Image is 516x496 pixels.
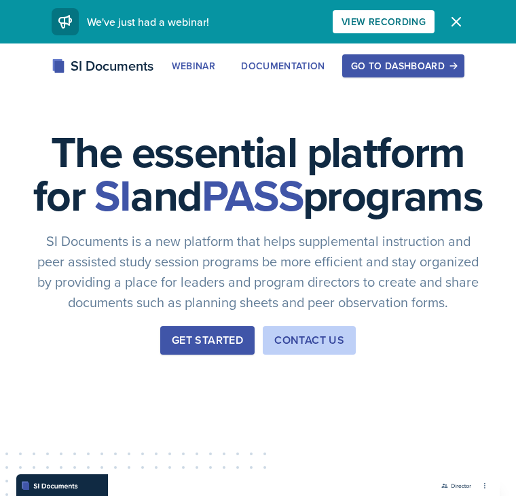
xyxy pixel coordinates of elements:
div: Go to Dashboard [351,60,456,71]
button: Go to Dashboard [342,54,464,77]
button: Contact Us [263,326,356,355]
button: Get Started [160,326,255,355]
div: Get Started [172,332,243,349]
div: SI Documents [52,56,153,76]
span: We've just had a webinar! [87,14,209,29]
div: Documentation [241,60,325,71]
button: Documentation [232,54,334,77]
div: Webinar [172,60,215,71]
button: View Recording [333,10,435,33]
div: Contact Us [274,332,344,349]
div: View Recording [342,16,426,27]
button: Webinar [163,54,224,77]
